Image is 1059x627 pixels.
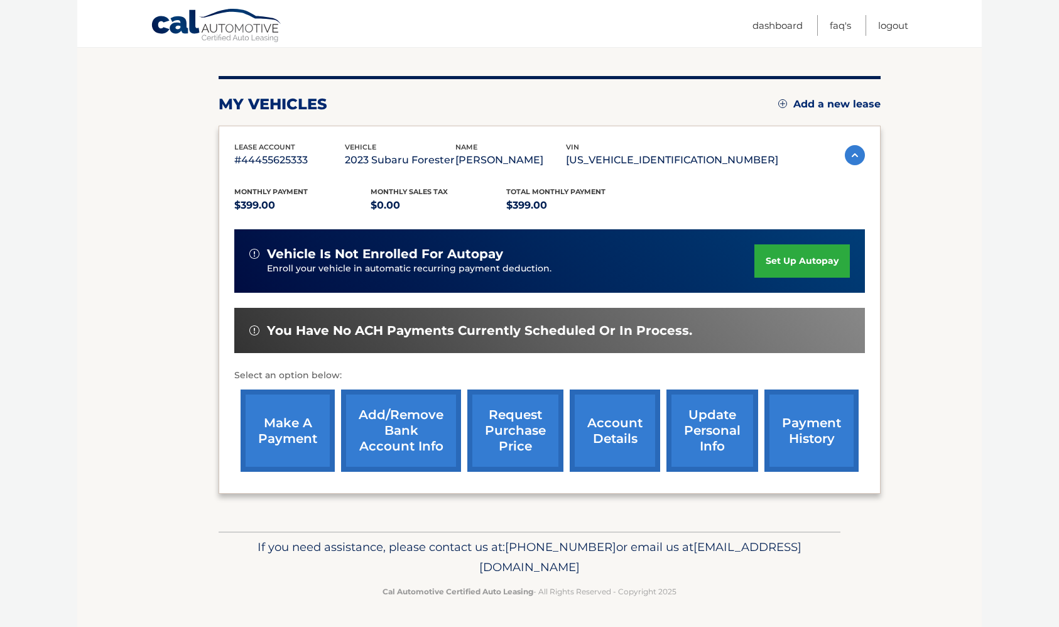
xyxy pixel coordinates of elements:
img: accordion-active.svg [845,145,865,165]
span: You have no ACH payments currently scheduled or in process. [267,323,692,339]
p: 2023 Subaru Forester [345,151,455,169]
span: name [455,143,477,151]
span: Monthly Payment [234,187,308,196]
a: FAQ's [830,15,851,36]
a: set up autopay [754,244,850,278]
a: account details [570,390,660,472]
p: Select an option below: [234,368,865,383]
p: $0.00 [371,197,507,214]
a: Add a new lease [778,98,881,111]
strong: Cal Automotive Certified Auto Leasing [383,587,533,596]
span: vehicle [345,143,376,151]
p: [PERSON_NAME] [455,151,566,169]
h2: my vehicles [219,95,327,114]
span: lease account [234,143,295,151]
a: payment history [764,390,859,472]
img: alert-white.svg [249,249,259,259]
a: Logout [878,15,908,36]
a: Add/Remove bank account info [341,390,461,472]
p: $399.00 [506,197,643,214]
img: add.svg [778,99,787,108]
span: Monthly sales Tax [371,187,448,196]
p: If you need assistance, please contact us at: or email us at [227,537,832,577]
a: Cal Automotive [151,8,283,45]
a: request purchase price [467,390,563,472]
span: [EMAIL_ADDRESS][DOMAIN_NAME] [479,540,801,574]
img: alert-white.svg [249,325,259,335]
p: #44455625333 [234,151,345,169]
a: make a payment [241,390,335,472]
a: update personal info [666,390,758,472]
p: $399.00 [234,197,371,214]
span: Total Monthly Payment [506,187,606,196]
p: - All Rights Reserved - Copyright 2025 [227,585,832,598]
span: vehicle is not enrolled for autopay [267,246,503,262]
p: [US_VEHICLE_IDENTIFICATION_NUMBER] [566,151,778,169]
p: Enroll your vehicle in automatic recurring payment deduction. [267,262,754,276]
span: vin [566,143,579,151]
a: Dashboard [752,15,803,36]
span: [PHONE_NUMBER] [505,540,616,554]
